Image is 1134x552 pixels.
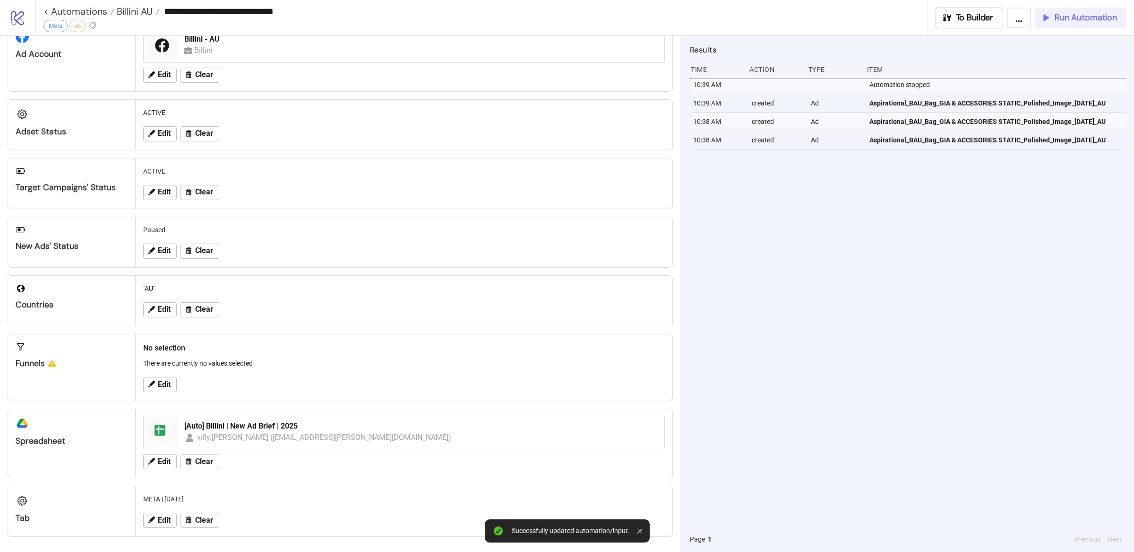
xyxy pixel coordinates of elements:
[1105,534,1125,544] button: Next
[808,61,859,79] div: Type
[158,129,171,138] span: Edit
[868,76,1129,94] div: Automation stopped
[810,94,862,112] div: Ad
[139,104,669,122] div: ACTIVE
[180,513,219,528] button: Clear
[956,12,994,23] span: To Builder
[139,280,669,298] div: "AU"
[69,20,86,32] div: v6
[143,244,177,259] button: Edit
[143,68,177,83] button: Edit
[692,113,744,131] div: 10:38 AM
[184,421,659,431] div: [Auto] Billini | New Ad Brief | 2025
[143,513,177,528] button: Edit
[692,94,744,112] div: 10:39 AM
[143,185,177,200] button: Edit
[16,436,128,447] div: Spreadsheet
[810,131,862,149] div: Ad
[690,44,1126,56] h2: Results
[143,342,665,354] h2: No selection
[180,68,219,83] button: Clear
[869,94,1122,112] a: Aspirational_BAU_Bag_GIA & ACCESORIES STATIC_Polished_Image_[DATE]_AU
[180,126,219,141] button: Clear
[690,534,705,544] span: Page
[158,246,171,255] span: Edit
[690,61,742,79] div: Time
[512,527,630,535] div: Successfully updated automation/input.
[195,246,213,255] span: Clear
[143,377,177,392] button: Edit
[158,188,171,196] span: Edit
[1072,534,1103,544] button: Previous
[143,454,177,469] button: Edit
[869,113,1122,131] a: Aspirational_BAU_Bag_GIA & ACCESORIES STATIC_Polished_Image_[DATE]_AU
[143,302,177,317] button: Edit
[692,131,744,149] div: 10:38 AM
[158,305,171,314] span: Edit
[705,534,714,544] button: 1
[158,516,171,525] span: Edit
[16,513,128,524] div: Tab
[180,302,219,317] button: Clear
[751,131,803,149] div: created
[143,358,665,368] p: There are currently no values selected
[197,431,452,443] div: villy.[PERSON_NAME] ([EMAIL_ADDRESS][PERSON_NAME][DOMAIN_NAME])
[139,490,669,508] div: META | [DATE]
[158,457,171,466] span: Edit
[43,7,114,16] a: < Automations
[139,162,669,180] div: ACTIVE
[16,299,128,310] div: Countries
[195,457,213,466] span: Clear
[180,454,219,469] button: Clear
[158,70,171,79] span: Edit
[1055,12,1117,23] span: Run Automation
[194,44,216,56] div: Billini
[158,380,171,389] span: Edit
[869,116,1106,127] span: Aspirational_BAU_Bag_GIA & ACCESORIES STATIC_Polished_Image_[DATE]_AU
[936,8,1004,28] button: To Builder
[16,126,128,137] div: Adset Status
[195,516,213,525] span: Clear
[16,49,128,60] div: Ad Account
[869,98,1106,108] span: Aspirational_BAU_Bag_GIA & ACCESORIES STATIC_Polished_Image_[DATE]_AU
[16,182,128,193] div: Target Campaigns' Status
[866,61,1126,79] div: Item
[869,131,1122,149] a: Aspirational_BAU_Bag_GIA & ACCESORIES STATIC_Polished_Image_[DATE]_AU
[180,185,219,200] button: Clear
[869,135,1106,145] span: Aspirational_BAU_Bag_GIA & ACCESORIES STATIC_Polished_Image_[DATE]_AU
[810,113,862,131] div: Ad
[43,20,68,32] div: Meta
[114,5,153,18] span: Billini AU
[1007,8,1031,28] button: ...
[139,221,669,239] div: Paused
[16,241,128,252] div: New Ads' Status
[143,126,177,141] button: Edit
[114,7,160,16] a: Billini AU
[751,94,803,112] div: created
[692,76,744,94] div: 10:39 AM
[748,61,800,79] div: Action
[1035,8,1126,28] button: Run Automation
[195,70,213,79] span: Clear
[180,244,219,259] button: Clear
[195,305,213,314] span: Clear
[184,34,659,44] div: Billini - AU
[195,129,213,138] span: Clear
[195,188,213,196] span: Clear
[16,358,128,369] div: Funnels
[751,113,803,131] div: created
